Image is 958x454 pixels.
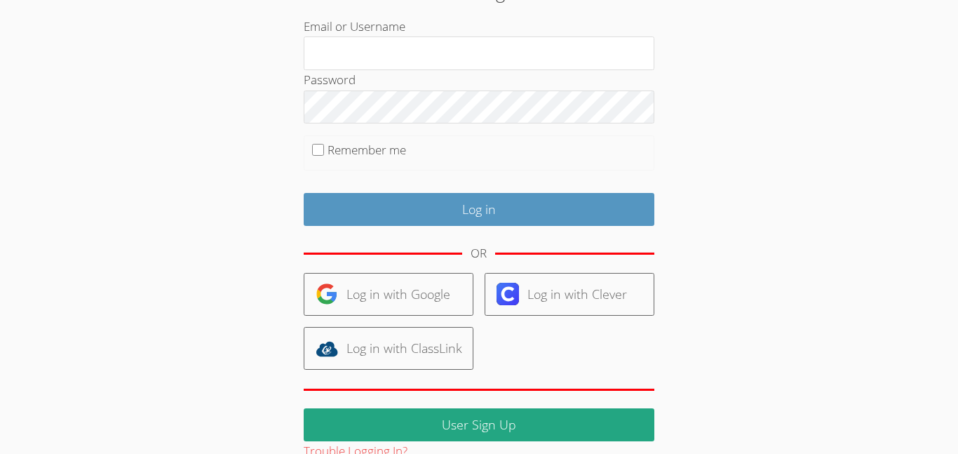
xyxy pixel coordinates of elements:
[471,243,487,264] div: OR
[304,273,473,316] a: Log in with Google
[304,193,654,226] input: Log in
[316,283,338,305] img: google-logo-50288ca7cdecda66e5e0955fdab243c47b7ad437acaf1139b6f446037453330a.svg
[304,72,356,88] label: Password
[304,18,405,34] label: Email or Username
[485,273,654,316] a: Log in with Clever
[316,338,338,360] img: classlink-logo-d6bb404cc1216ec64c9a2012d9dc4662098be43eaf13dc465df04b49fa7ab582.svg
[304,408,654,441] a: User Sign Up
[304,327,473,370] a: Log in with ClassLink
[328,142,406,158] label: Remember me
[497,283,519,305] img: clever-logo-6eab21bc6e7a338710f1a6ff85c0baf02591cd810cc4098c63d3a4b26e2feb20.svg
